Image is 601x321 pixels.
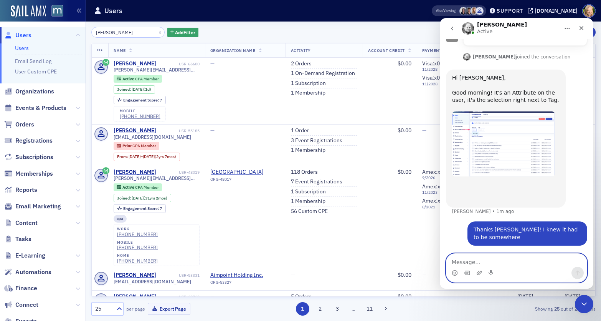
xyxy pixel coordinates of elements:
[291,90,325,96] a: 1 Membership
[114,215,127,223] div: cpa
[15,87,54,96] span: Organizations
[210,127,215,134] span: —
[4,219,38,227] a: Content
[15,31,31,40] span: Users
[422,81,466,86] span: 11 / 2028
[114,75,162,83] div: Active: Active: CPA Member
[4,202,61,211] a: Email Marketing
[15,186,37,194] span: Reports
[363,302,376,316] button: 11
[210,293,215,300] span: —
[291,80,326,87] a: 1 Subscription
[167,28,199,37] button: AddFilter
[313,302,327,316] button: 2
[157,170,200,175] div: USR-48019
[210,169,280,176] span: Peninsula Regional Medical Center
[15,45,29,52] a: Users
[291,208,328,215] a: 56 Custom CPE
[15,104,66,112] span: Events & Products
[4,31,31,40] a: Users
[15,153,53,161] span: Subscriptions
[117,240,158,245] div: mobile
[95,305,112,313] div: 25
[565,293,580,300] span: [DATE]
[422,67,466,72] span: 11 / 2028
[291,137,342,144] a: 3 Event Registrations
[210,48,256,53] span: Organization Name
[4,251,45,260] a: E-Learning
[123,206,162,211] div: 7
[210,272,280,279] span: Aimpoint Holding Inc.
[114,96,166,104] div: Engagement Score: 7
[422,271,426,278] span: —
[117,227,158,231] div: work
[114,153,180,161] div: From: 2020-05-11 00:00:00
[210,60,215,67] span: —
[422,190,466,195] span: 11 / 2023
[210,169,280,176] a: [GEOGRAPHIC_DATA]
[4,268,51,276] a: Automations
[4,120,34,129] a: Orders
[291,188,326,195] a: 1 Subscription
[132,87,151,92] div: (1d)
[15,170,53,178] span: Memberships
[15,301,38,309] span: Connect
[291,48,311,53] span: Activity
[291,198,325,205] a: 1 Membership
[459,7,467,15] span: Kelly Brown
[120,113,160,119] div: [PHONE_NUMBER]
[123,206,160,211] span: Engagement Score :
[11,5,46,18] img: SailAMX
[114,48,126,53] span: Name
[122,185,135,190] span: Active
[114,175,200,181] span: [PERSON_NAME][EMAIL_ADDRESS][PERSON_NAME][DOMAIN_NAME]
[502,293,507,300] span: —
[129,154,140,159] span: [DATE]
[398,293,411,300] span: $0.00
[4,87,54,96] a: Organizations
[117,258,158,264] div: [PHONE_NUMBER]
[553,305,561,312] strong: 25
[132,143,156,148] span: CPA Member
[114,127,156,134] a: [PERSON_NAME]
[117,154,129,159] span: From :
[114,60,156,67] a: [PERSON_NAME]
[114,169,156,176] a: [PERSON_NAME]
[497,7,523,14] div: Support
[291,169,318,176] a: 118 Orders
[398,127,411,134] span: $0.00
[422,48,463,53] span: Payment Methods
[132,195,144,201] span: [DATE]
[114,293,156,300] a: [PERSON_NAME]
[4,170,53,178] a: Memberships
[4,153,53,161] a: Subscriptions
[470,7,478,15] span: Emily Trott
[117,76,159,81] a: Active CPA Member
[123,98,162,102] div: 7
[132,86,144,92] span: [DATE]
[122,143,132,148] span: Prior
[422,205,466,210] span: 8 / 2021
[535,7,578,14] div: [DOMAIN_NAME]
[148,303,190,315] button: Export Page
[114,204,166,213] div: Engagement Score: 7
[117,231,158,237] a: [PHONE_NUMBER]
[476,7,484,15] span: Justin Chase
[157,28,163,35] button: ×
[582,4,596,18] span: Profile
